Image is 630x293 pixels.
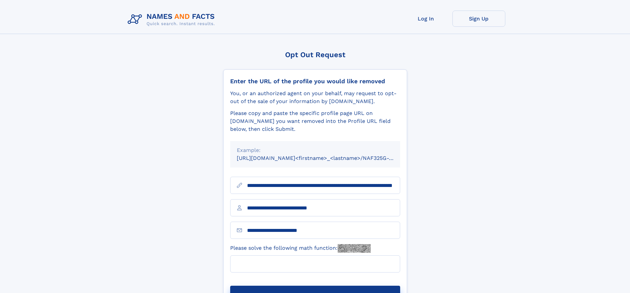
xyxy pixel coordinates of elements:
div: Opt Out Request [223,51,407,59]
small: [URL][DOMAIN_NAME]<firstname>_<lastname>/NAF325G-xxxxxxxx [237,155,413,161]
div: Please copy and paste the specific profile page URL on [DOMAIN_NAME] you want removed into the Pr... [230,109,400,133]
div: Enter the URL of the profile you would like removed [230,78,400,85]
a: Sign Up [452,11,505,27]
img: Logo Names and Facts [125,11,220,28]
label: Please solve the following math function: [230,244,371,253]
div: You, or an authorized agent on your behalf, may request to opt-out of the sale of your informatio... [230,90,400,105]
a: Log In [399,11,452,27]
div: Example: [237,146,394,154]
